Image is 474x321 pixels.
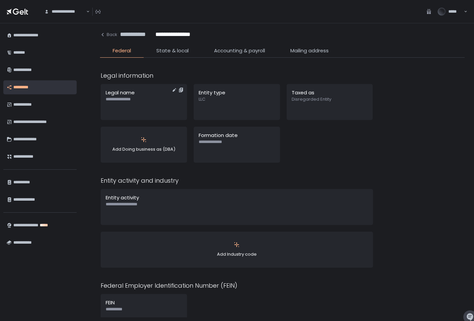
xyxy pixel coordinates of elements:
[85,8,86,15] input: Search for option
[106,237,368,263] div: Add Industry code
[106,89,135,96] span: Legal name
[199,132,238,139] span: Formation date
[106,132,182,158] div: Add Doing business as (DBA)
[101,232,373,268] button: Add Industry code
[199,96,275,102] span: LLC
[106,194,139,201] span: Entity activity
[101,71,373,80] div: Legal information
[292,89,314,96] span: Taxed as
[40,5,90,19] div: Search for option
[156,47,189,55] span: State & local
[292,96,368,102] span: Disregarded Entity
[101,176,373,185] div: Entity activity and industry
[100,32,117,38] button: Back
[194,84,280,120] button: Entity typeLLC
[101,281,373,290] div: Federal Employer Identification Number (FEIN)
[101,127,187,163] button: Add Doing business as (DBA)
[214,47,265,55] span: Accounting & payroll
[113,47,131,55] span: Federal
[287,84,373,120] button: Taxed asDisregarded Entity
[199,89,225,96] span: Entity type
[290,47,329,55] span: Mailing address
[106,299,115,306] span: FEIN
